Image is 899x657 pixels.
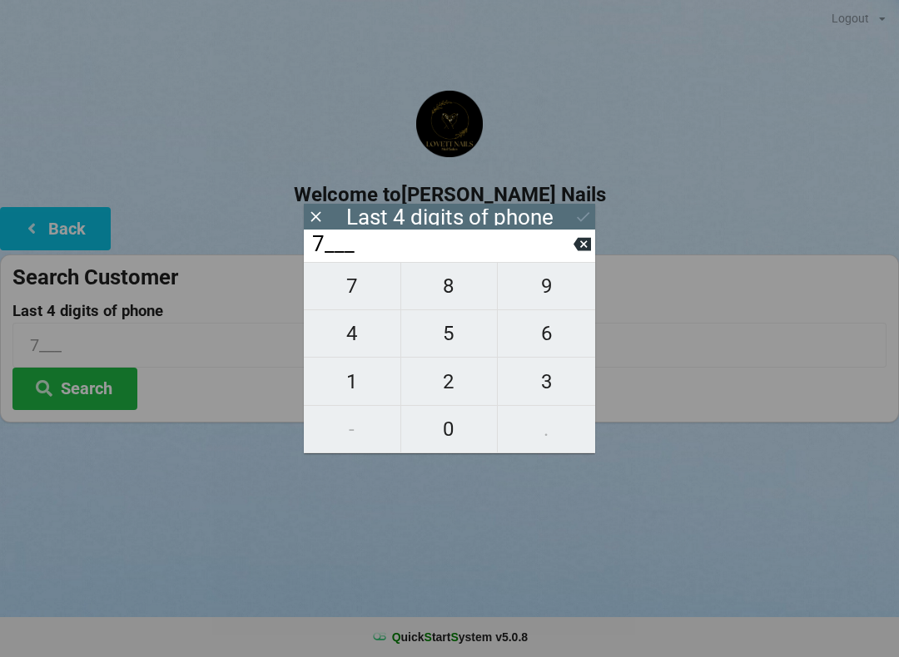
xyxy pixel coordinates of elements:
button: 3 [498,358,595,405]
div: Last 4 digits of phone [346,209,554,225]
span: 5 [401,316,498,351]
span: 7 [304,269,400,304]
button: 4 [304,310,401,358]
button: 9 [498,262,595,310]
button: 5 [401,310,499,358]
button: 1 [304,358,401,405]
button: 0 [401,406,499,453]
button: 6 [498,310,595,358]
button: 8 [401,262,499,310]
span: 8 [401,269,498,304]
span: 4 [304,316,400,351]
span: 9 [498,269,595,304]
span: 3 [498,364,595,399]
button: 2 [401,358,499,405]
span: 1 [304,364,400,399]
span: 6 [498,316,595,351]
span: 2 [401,364,498,399]
span: 0 [401,412,498,447]
button: 7 [304,262,401,310]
